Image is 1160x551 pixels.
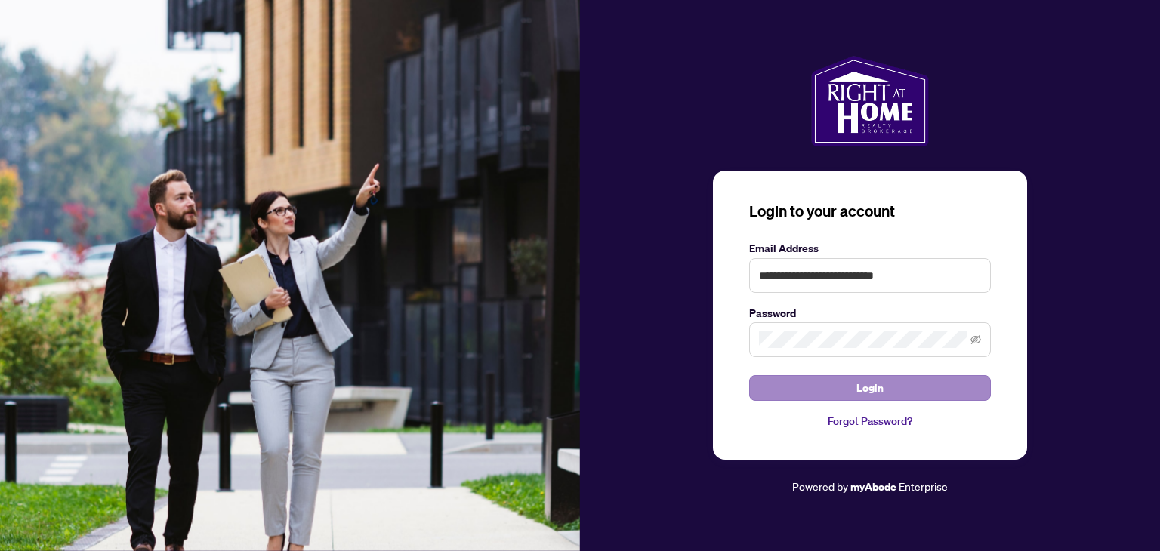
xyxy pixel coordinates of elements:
[749,413,991,429] a: Forgot Password?
[749,305,991,322] label: Password
[970,334,981,345] span: eye-invisible
[749,201,991,222] h3: Login to your account
[856,376,884,400] span: Login
[850,479,896,495] a: myAbode
[749,375,991,401] button: Login
[749,240,991,257] label: Email Address
[792,479,848,493] span: Powered by
[811,56,928,146] img: ma-logo
[899,479,948,493] span: Enterprise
